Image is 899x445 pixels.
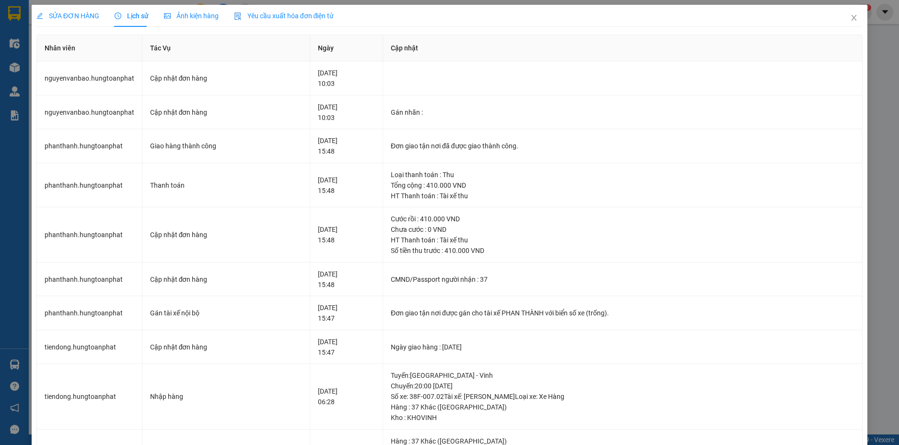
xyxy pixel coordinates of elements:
[850,14,858,22] span: close
[391,180,854,191] div: Tổng cộng : 410.000 VND
[150,180,303,191] div: Thanh toán
[37,163,142,208] td: phanthanh.hungtoanphat
[391,402,854,412] div: Hàng : 37 Khác ([GEOGRAPHIC_DATA])
[37,330,142,364] td: tiendong.hungtoanphat
[37,263,142,297] td: phanthanh.hungtoanphat
[36,12,43,19] span: edit
[37,129,142,163] td: phanthanh.hungtoanphat
[391,274,854,285] div: CMND/Passport người nhận : 37
[391,224,854,235] div: Chưa cước : 0 VND
[391,342,854,352] div: Ngày giao hàng : [DATE]
[150,274,303,285] div: Cập nhật đơn hàng
[391,169,854,180] div: Loại thanh toán : Thu
[115,12,121,19] span: clock-circle
[318,135,375,156] div: [DATE] 15:48
[318,175,375,196] div: [DATE] 15:48
[391,235,854,245] div: HT Thanh toán : Tài xế thu
[383,35,863,61] th: Cập nhật
[150,342,303,352] div: Cập nhật đơn hàng
[391,245,854,256] div: Số tiền thu trước : 410.000 VND
[164,12,171,19] span: picture
[150,308,303,318] div: Gán tài xế nội bộ
[150,107,303,118] div: Cập nhật đơn hàng
[391,141,854,151] div: Đơn giao tận nơi đã được giao thành công.
[150,73,303,84] div: Cập nhật đơn hàng
[318,386,375,407] div: [DATE] 06:28
[150,141,303,151] div: Giao hàng thành công
[37,364,142,430] td: tiendong.hungtoanphat
[318,337,375,358] div: [DATE] 15:47
[841,5,867,32] button: Close
[115,12,149,20] span: Lịch sử
[318,224,375,245] div: [DATE] 15:48
[37,35,142,61] th: Nhân viên
[150,229,303,240] div: Cập nhật đơn hàng
[391,370,854,402] div: Tuyến : [GEOGRAPHIC_DATA] - Vinh Chuyến: 20:00 [DATE] Số xe: 38F-007.02 Tài xế: [PERSON_NAME] Loạ...
[391,308,854,318] div: Đơn giao tận nơi được gán cho tài xế PHAN THÀNH với biển số xe (trống).
[310,35,383,61] th: Ngày
[391,214,854,224] div: Cước rồi : 410.000 VND
[391,107,854,118] div: Gán nhãn :
[318,302,375,324] div: [DATE] 15:47
[234,12,334,20] span: Yêu cầu xuất hóa đơn điện tử
[150,391,303,402] div: Nhập hàng
[318,102,375,123] div: [DATE] 10:03
[391,191,854,201] div: HT Thanh toán : Tài xế thu
[37,96,142,130] td: nguyenvanbao.hungtoanphat
[142,35,311,61] th: Tác Vụ
[318,269,375,290] div: [DATE] 15:48
[36,12,99,20] span: SỬA ĐƠN HÀNG
[164,12,219,20] span: Ảnh kiện hàng
[37,61,142,96] td: nguyenvanbao.hungtoanphat
[234,12,242,20] img: icon
[37,207,142,263] td: phanthanh.hungtoanphat
[37,296,142,330] td: phanthanh.hungtoanphat
[391,412,854,423] div: Kho : KHOVINH
[318,68,375,89] div: [DATE] 10:03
